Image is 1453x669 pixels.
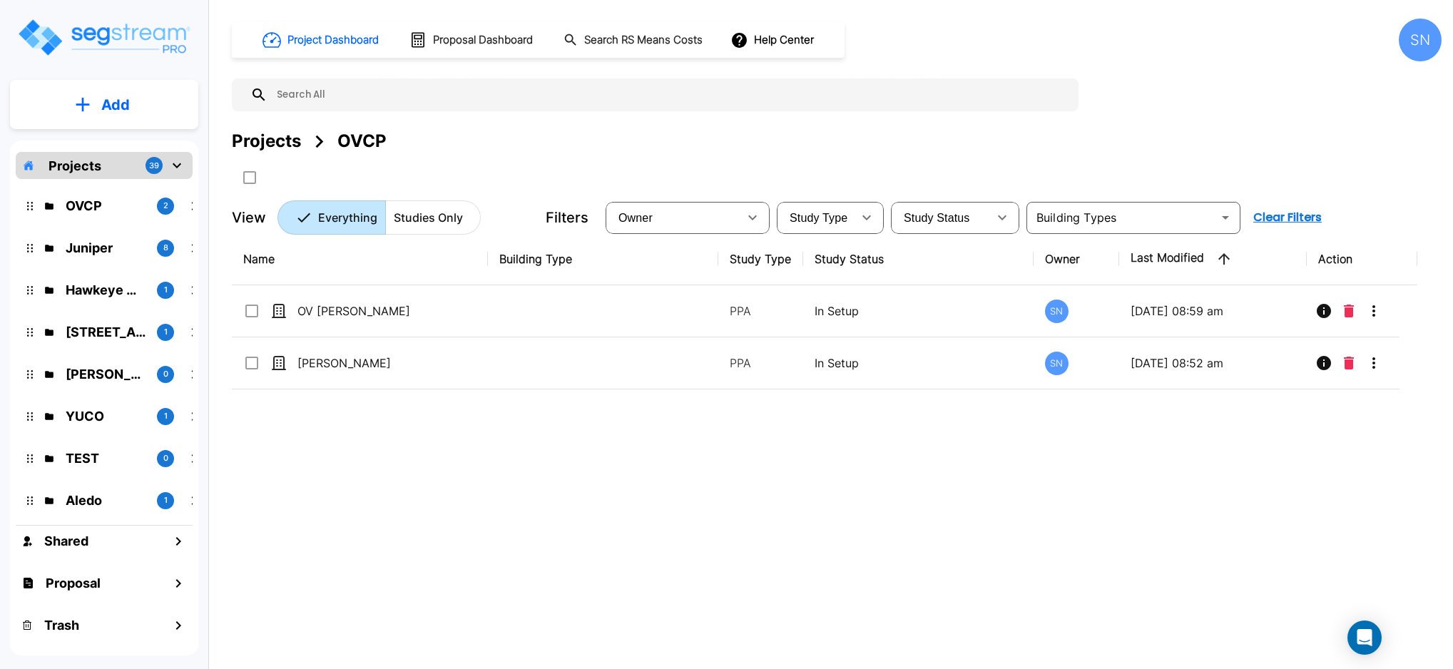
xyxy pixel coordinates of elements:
p: 39 [149,160,159,172]
button: Delete [1338,349,1360,377]
p: Projects [49,156,101,175]
button: Delete [1338,297,1360,325]
input: Search All [267,78,1071,111]
th: Owner [1034,233,1119,285]
h1: Project Dashboard [287,32,379,48]
span: Owner [618,212,653,224]
div: Select [608,198,738,238]
button: Project Dashboard [257,24,387,56]
th: Name [232,233,488,285]
p: PPA [730,302,792,320]
img: Logo [16,17,191,58]
div: OVCP [337,128,387,154]
span: Study Type [790,212,847,224]
button: SelectAll [235,163,264,192]
th: Study Status [803,233,1034,285]
button: Clear Filters [1248,203,1327,232]
span: Study Status [904,212,970,224]
p: OV [PERSON_NAME] [297,302,440,320]
p: Juniper [66,238,146,257]
div: SN [1045,352,1069,375]
h1: Proposal Dashboard [433,32,533,48]
p: [DATE] 08:52 am [1131,354,1295,372]
button: More-Options [1360,349,1388,377]
button: More-Options [1360,297,1388,325]
p: OVCP [66,196,146,215]
th: Study Type [718,233,804,285]
p: PPA [730,354,792,372]
th: Action [1307,233,1417,285]
button: Add [10,84,198,126]
p: TEST [66,449,146,468]
button: Search RS Means Costs [558,26,710,54]
button: Everything [277,200,386,235]
input: Building Types [1031,208,1213,228]
p: Everything [318,209,377,226]
p: 1 [164,284,168,296]
h1: Proposal [46,573,101,593]
p: 0 [163,368,168,380]
button: Studies Only [385,200,481,235]
h1: Search RS Means Costs [584,32,703,48]
button: Help Center [728,26,820,53]
p: Signorelli [66,364,146,384]
button: Open [1215,208,1235,228]
button: Proposal Dashboard [404,25,541,55]
p: Filters [546,207,588,228]
div: Platform [277,200,481,235]
h1: Shared [44,531,88,551]
p: Hawkeye Medical LLC [66,280,146,300]
th: Last Modified [1119,233,1307,285]
p: 138 Polecat Lane [66,322,146,342]
p: 2 [163,200,168,212]
p: In Setup [815,302,1022,320]
p: 8 [163,242,168,254]
p: Aledo [66,491,146,510]
p: 0 [163,452,168,464]
div: Select [894,198,988,238]
div: SN [1045,300,1069,323]
p: YUCO [66,407,146,426]
p: Studies Only [394,209,463,226]
p: 1 [164,326,168,338]
p: In Setup [815,354,1022,372]
div: Projects [232,128,301,154]
p: 1 [164,494,168,506]
p: [PERSON_NAME] [297,354,440,372]
h1: Trash [44,616,79,635]
button: Info [1310,349,1338,377]
div: Select [780,198,852,238]
p: [DATE] 08:59 am [1131,302,1295,320]
button: Info [1310,297,1338,325]
p: View [232,207,266,228]
div: SN [1399,19,1442,61]
div: Open Intercom Messenger [1347,621,1382,655]
p: Add [101,94,130,116]
p: 1 [164,410,168,422]
th: Building Type [488,233,718,285]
